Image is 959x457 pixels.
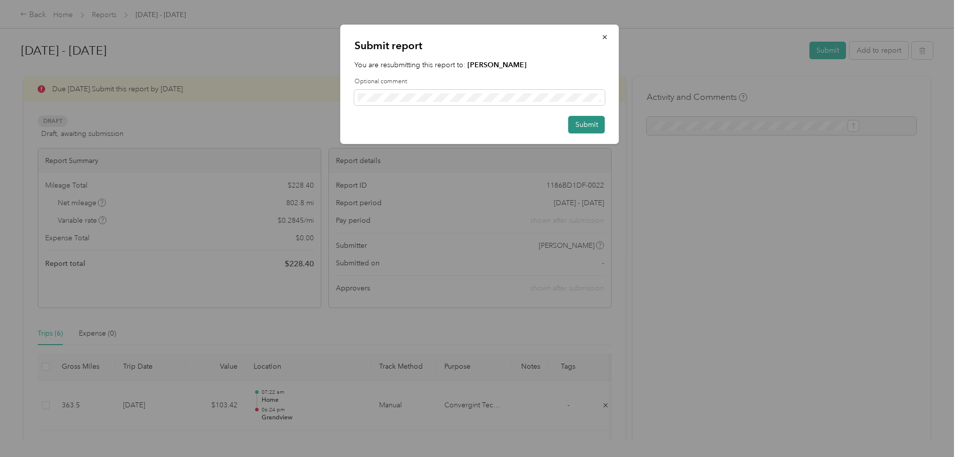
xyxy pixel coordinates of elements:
[354,77,605,86] label: Optional comment
[903,401,959,457] iframe: Everlance-gr Chat Button Frame
[354,60,605,70] p: You are resubmitting this report to:
[354,39,605,53] p: Submit report
[568,116,605,133] button: Submit
[467,61,527,69] strong: [PERSON_NAME]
